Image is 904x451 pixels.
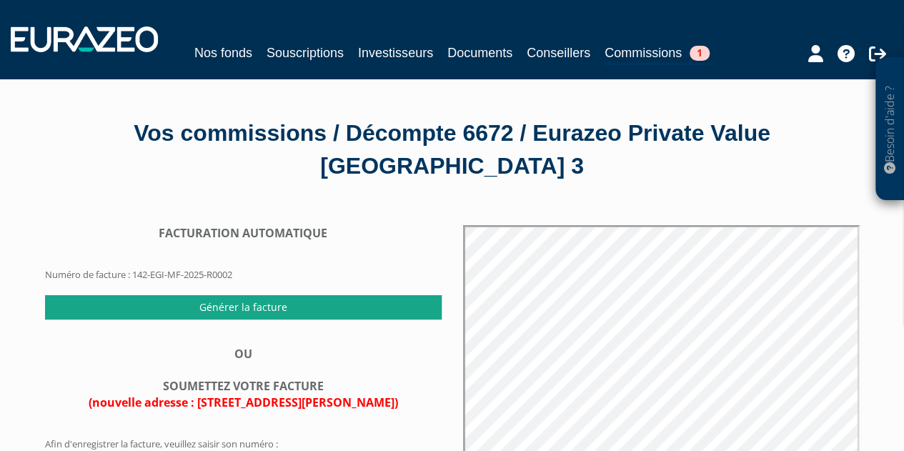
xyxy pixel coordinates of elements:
span: (nouvelle adresse : [STREET_ADDRESS][PERSON_NAME]) [89,395,398,410]
img: 1732889491-logotype_eurazeo_blanc_rvb.png [11,26,158,52]
input: Générer la facture [45,295,442,319]
div: OU SOUMETTEZ VOTRE FACTURE [45,346,442,411]
a: Commissions1 [605,43,710,65]
a: Conseillers [527,43,590,63]
a: Souscriptions [267,43,344,63]
span: 1 [690,46,710,61]
a: Nos fonds [194,43,252,63]
p: Besoin d'aide ? [882,65,898,194]
form: Numéro de facture : 142-EGI-MF-2025-R0002 [45,225,442,294]
div: FACTURATION AUTOMATIQUE [45,225,442,242]
a: Investisseurs [358,43,433,63]
div: Vos commissions / Décompte 6672 / Eurazeo Private Value [GEOGRAPHIC_DATA] 3 [45,117,860,182]
a: Documents [447,43,512,63]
